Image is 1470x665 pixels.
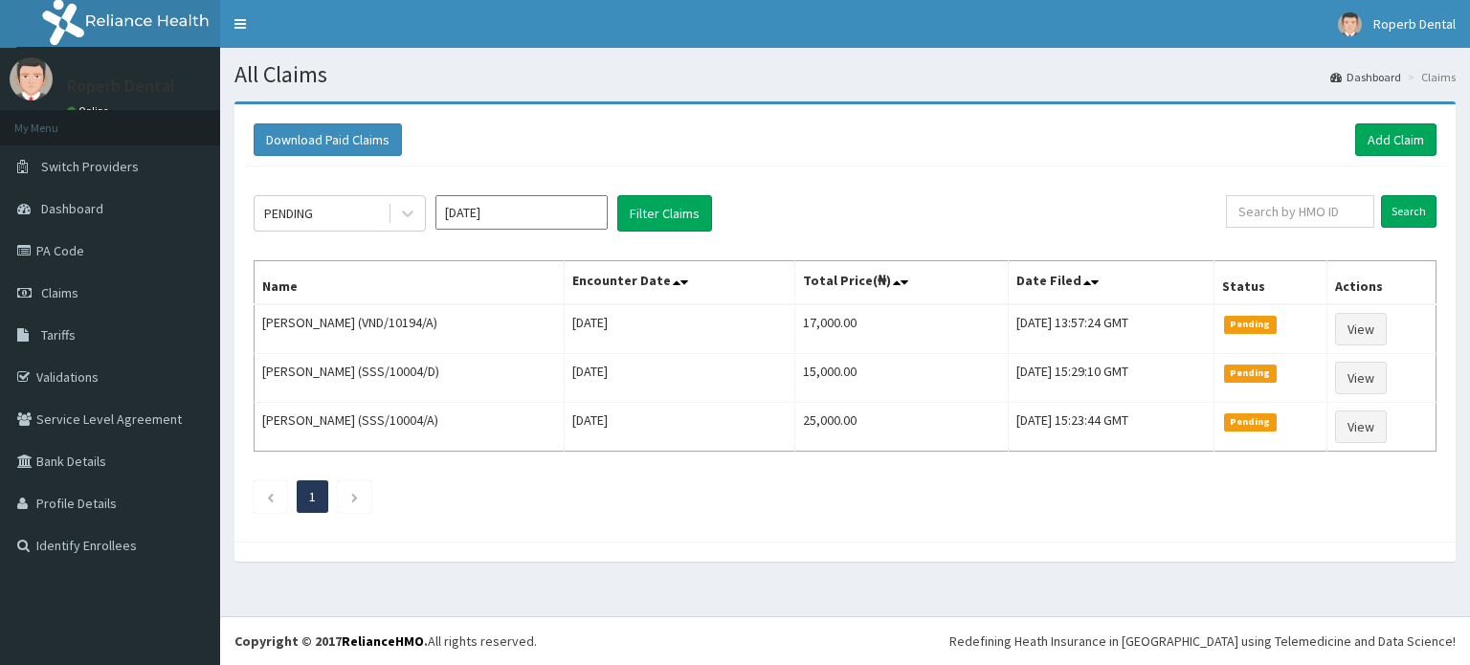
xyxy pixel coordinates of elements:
a: Previous page [266,488,275,505]
th: Total Price(₦) [794,261,1008,305]
input: Search by HMO ID [1226,195,1374,228]
button: Download Paid Claims [254,123,402,156]
td: [DATE] 13:57:24 GMT [1008,304,1214,354]
div: PENDING [264,204,313,223]
td: [DATE] 15:23:44 GMT [1008,403,1214,452]
span: Pending [1224,316,1277,333]
img: User Image [1338,12,1362,36]
th: Name [255,261,565,305]
th: Status [1214,261,1326,305]
td: 17,000.00 [794,304,1008,354]
h1: All Claims [234,62,1456,87]
div: Redefining Heath Insurance in [GEOGRAPHIC_DATA] using Telemedicine and Data Science! [949,632,1456,651]
a: Add Claim [1355,123,1437,156]
button: Filter Claims [617,195,712,232]
td: [PERSON_NAME] (VND/10194/A) [255,304,565,354]
li: Claims [1403,69,1456,85]
td: [DATE] [565,403,795,452]
img: User Image [10,57,53,100]
td: [PERSON_NAME] (SSS/10004/A) [255,403,565,452]
span: Roperb Dental [1373,15,1456,33]
th: Date Filed [1008,261,1214,305]
a: Online [67,104,113,118]
a: RelianceHMO [342,632,424,650]
a: View [1335,313,1387,345]
td: 25,000.00 [794,403,1008,452]
td: [DATE] 15:29:10 GMT [1008,354,1214,403]
a: Dashboard [1330,69,1401,85]
span: Dashboard [41,200,103,217]
footer: All rights reserved. [220,616,1470,665]
p: Roperb Dental [67,78,175,95]
span: Pending [1224,365,1277,382]
strong: Copyright © 2017 . [234,632,428,650]
input: Search [1381,195,1437,228]
a: View [1335,362,1387,394]
a: Page 1 is your current page [309,488,316,505]
th: Encounter Date [565,261,795,305]
a: View [1335,410,1387,443]
td: [DATE] [565,354,795,403]
input: Select Month and Year [435,195,608,230]
td: 15,000.00 [794,354,1008,403]
td: [DATE] [565,304,795,354]
span: Tariffs [41,326,76,344]
a: Next page [350,488,359,505]
span: Claims [41,284,78,301]
td: [PERSON_NAME] (SSS/10004/D) [255,354,565,403]
span: Switch Providers [41,158,139,175]
span: Pending [1224,413,1277,431]
th: Actions [1327,261,1437,305]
